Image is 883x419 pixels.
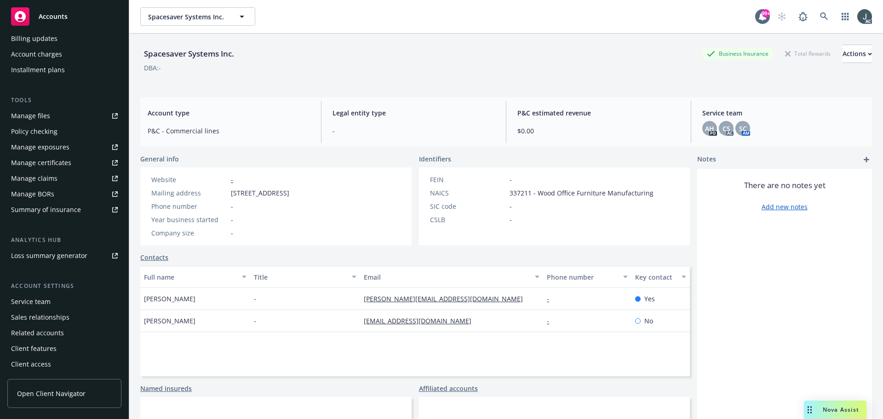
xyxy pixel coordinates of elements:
div: Tools [7,96,121,105]
div: Sales relationships [11,310,69,325]
div: Account settings [7,281,121,291]
div: Phone number [151,201,227,211]
div: Company size [151,228,227,238]
div: Full name [144,272,236,282]
a: Related accounts [7,326,121,340]
span: - [231,228,233,238]
span: CS [722,124,730,133]
span: General info [140,154,179,164]
a: add [861,154,872,165]
button: Full name [140,266,250,288]
div: Website [151,175,227,184]
button: Actions [843,45,872,63]
a: Sales relationships [7,310,121,325]
a: Manage files [7,109,121,123]
div: Phone number [547,272,617,282]
span: - [333,126,495,136]
div: Manage BORs [11,187,54,201]
a: Manage claims [7,171,121,186]
span: Nova Assist [823,406,859,413]
div: Title [254,272,346,282]
button: Email [360,266,543,288]
a: Billing updates [7,31,121,46]
span: No [644,316,653,326]
span: - [231,215,233,224]
a: Client features [7,341,121,356]
div: NAICS [430,188,506,198]
span: - [510,215,512,224]
div: Manage certificates [11,155,71,170]
a: Manage BORs [7,187,121,201]
span: P&C - Commercial lines [148,126,310,136]
span: $0.00 [517,126,680,136]
span: [PERSON_NAME] [144,294,195,304]
div: Installment plans [11,63,65,77]
a: Policy checking [7,124,121,139]
a: Loss summary generator [7,248,121,263]
button: Title [250,266,360,288]
a: Affiliated accounts [419,384,478,393]
a: Installment plans [7,63,121,77]
a: Add new notes [762,202,808,212]
a: Start snowing [773,7,791,26]
div: Mailing address [151,188,227,198]
button: Spacesaver Systems Inc. [140,7,255,26]
span: There are no notes yet [744,180,826,191]
div: Policy checking [11,124,57,139]
a: [EMAIL_ADDRESS][DOMAIN_NAME] [364,316,479,325]
a: Account charges [7,47,121,62]
a: Search [815,7,833,26]
div: Loss summary generator [11,248,87,263]
a: Manage exposures [7,140,121,155]
span: - [254,316,256,326]
span: Service team [702,108,865,118]
div: Manage exposures [11,140,69,155]
div: SIC code [430,201,506,211]
div: Drag to move [804,401,815,419]
span: [PERSON_NAME] [144,316,195,326]
span: P&C estimated revenue [517,108,680,118]
span: Accounts [39,13,68,20]
a: Client access [7,357,121,372]
div: CSLB [430,215,506,224]
a: Manage certificates [7,155,121,170]
a: Summary of insurance [7,202,121,217]
div: Client access [11,357,51,372]
div: Year business started [151,215,227,224]
div: FEIN [430,175,506,184]
span: Account type [148,108,310,118]
span: Notes [697,154,716,165]
button: Nova Assist [804,401,866,419]
a: - [547,294,556,303]
a: Report a Bug [794,7,812,26]
div: Business Insurance [702,48,773,59]
div: Client features [11,341,57,356]
div: Billing updates [11,31,57,46]
div: Key contact [635,272,676,282]
button: Key contact [631,266,690,288]
a: - [231,175,233,184]
span: Open Client Navigator [17,389,86,398]
a: - [547,316,556,325]
div: 99+ [762,9,770,17]
img: photo [857,9,872,24]
span: - [510,201,512,211]
span: - [510,175,512,184]
a: [PERSON_NAME][EMAIL_ADDRESS][DOMAIN_NAME] [364,294,530,303]
a: Accounts [7,4,121,29]
span: Identifiers [419,154,451,164]
div: Email [364,272,529,282]
div: Service team [11,294,51,309]
span: AH [705,124,714,133]
span: Legal entity type [333,108,495,118]
div: Account charges [11,47,62,62]
div: Analytics hub [7,235,121,245]
span: 337211 - Wood Office Furniture Manufacturing [510,188,654,198]
span: Spacesaver Systems Inc. [148,12,228,22]
button: Phone number [543,266,631,288]
span: [STREET_ADDRESS] [231,188,289,198]
a: Named insureds [140,384,192,393]
div: Manage claims [11,171,57,186]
